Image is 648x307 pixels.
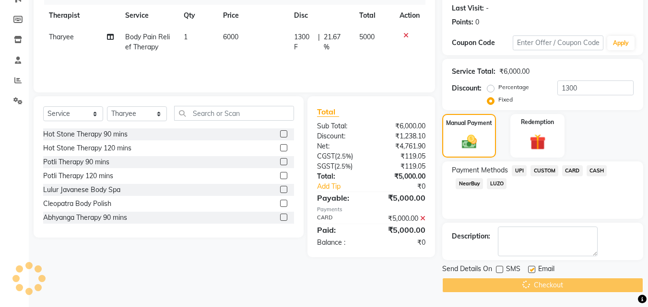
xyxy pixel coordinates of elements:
[499,67,530,77] div: ₹6,000.00
[359,33,375,41] span: 5000
[371,214,433,224] div: ₹5,000.00
[294,32,315,52] span: 1300 F
[371,141,433,151] div: ₹4,761.90
[336,162,351,170] span: 2.5%
[475,17,479,27] div: 0
[119,5,178,26] th: Service
[521,118,554,126] label: Redemption
[43,199,111,209] div: Cleopatra Body Polish
[562,165,583,176] span: CARD
[371,151,433,161] div: ₹119.05
[512,165,527,176] span: UPI
[317,162,334,171] span: SGST
[125,33,170,51] span: Body Pain Relief Therapy
[538,264,554,276] span: Email
[317,107,339,117] span: Total
[310,171,371,182] div: Total:
[310,238,371,248] div: Balance :
[452,17,473,27] div: Points:
[498,95,513,104] label: Fixed
[371,224,433,236] div: ₹5,000.00
[310,151,371,161] div: ( )
[310,121,371,131] div: Sub Total:
[442,264,492,276] span: Send Details On
[317,205,425,214] div: Payments
[43,143,131,153] div: Hot Stone Therapy 120 mins
[498,83,529,91] label: Percentage
[452,67,495,77] div: Service Total:
[371,171,433,182] div: ₹5,000.00
[310,192,371,204] div: Payable:
[43,129,128,139] div: Hot Stone Therapy 90 mins
[43,157,109,167] div: Potli Therapy 90 mins
[506,264,520,276] span: SMS
[446,119,492,127] label: Manual Payment
[371,131,433,141] div: ₹1,238.10
[43,171,113,181] div: Potli Therapy 120 mins
[371,192,433,204] div: ₹5,000.00
[371,121,433,131] div: ₹6,000.00
[318,32,320,52] span: |
[452,83,482,93] div: Discount:
[371,161,433,171] div: ₹119.05
[530,165,558,176] span: CUSTOM
[43,213,127,223] div: Abhyanga Therapy 90 mins
[310,224,371,236] div: Paid:
[382,182,433,192] div: ₹0
[486,3,489,13] div: -
[394,5,425,26] th: Action
[525,132,551,152] img: _gift.svg
[310,182,381,192] a: Add Tip
[223,33,238,41] span: 6000
[487,178,507,189] span: LUZO
[371,238,433,248] div: ₹0
[452,3,484,13] div: Last Visit:
[43,185,120,195] div: Lulur Javanese Body Spa
[452,165,508,175] span: Payment Methods
[607,36,635,50] button: Apply
[452,231,490,241] div: Description:
[310,141,371,151] div: Net:
[178,5,217,26] th: Qty
[324,32,347,52] span: 21.67 %
[452,38,512,48] div: Coupon Code
[49,33,74,41] span: Tharyee
[456,178,483,189] span: NearBuy
[317,152,335,160] span: CGST
[310,161,371,171] div: ( )
[587,165,607,176] span: CASH
[310,131,371,141] div: Discount:
[288,5,353,26] th: Disc
[457,133,482,150] img: _cash.svg
[184,33,188,41] span: 1
[310,214,371,224] div: CARD
[43,5,119,26] th: Therapist
[513,35,603,50] input: Enter Offer / Coupon Code
[217,5,288,26] th: Price
[174,106,294,121] input: Search or Scan
[353,5,394,26] th: Total
[337,152,351,160] span: 2.5%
